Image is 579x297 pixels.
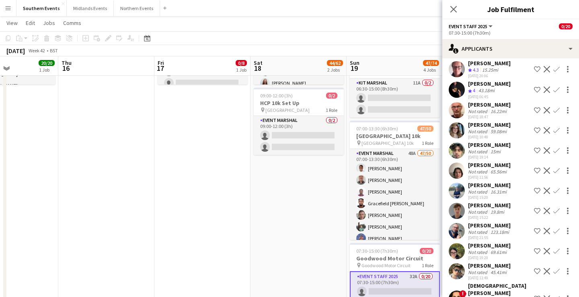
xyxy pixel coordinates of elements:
[559,23,573,29] span: 0/20
[156,64,164,73] span: 17
[468,235,511,240] div: [DATE] 21:55
[420,248,433,254] span: 0/20
[254,116,344,155] app-card-role: Event Marshal0/209:00-12:00 (3h)
[423,60,439,66] span: 47/74
[253,64,263,73] span: 18
[449,30,573,36] div: 07:30-15:00 (7h30m)
[468,242,511,249] div: [PERSON_NAME]
[468,121,511,128] div: [PERSON_NAME]
[442,39,579,58] div: Applicants
[468,181,511,189] div: [PERSON_NAME]
[468,275,511,280] div: [DATE] 11:49
[468,114,511,120] div: [DATE] 18:47
[27,47,47,54] span: Week 42
[67,0,114,16] button: Midlands Events
[468,128,489,134] div: Not rated
[26,19,35,27] span: Edit
[489,269,508,275] div: 45.41mi
[468,134,511,140] div: [DATE] 10:48
[6,47,25,55] div: [DATE]
[40,18,58,28] a: Jobs
[473,67,479,73] span: 4.3
[468,60,511,67] div: [PERSON_NAME]
[473,87,475,93] span: 4
[489,189,508,195] div: 16.31mi
[423,67,439,73] div: 4 Jobs
[422,140,433,146] span: 1 Role
[449,23,487,29] span: Event Staff 2025
[260,93,293,99] span: 09:00-12:00 (3h)
[489,169,508,175] div: 65.56mi
[468,202,511,209] div: [PERSON_NAME]
[3,18,21,28] a: View
[236,67,246,73] div: 1 Job
[468,108,489,114] div: Not rated
[468,222,511,229] div: [PERSON_NAME]
[468,148,489,155] div: Not rated
[350,255,440,262] h3: Goodwood Motor Circuit
[468,80,511,87] div: [PERSON_NAME]
[480,67,500,74] div: 15.25mi
[449,23,494,29] button: Event Staff 2025
[6,19,18,27] span: View
[442,4,579,14] h3: Job Fulfilment
[63,19,81,27] span: Comms
[468,229,489,235] div: Not rated
[468,262,511,269] div: [PERSON_NAME]
[50,47,58,54] div: BST
[468,169,489,175] div: Not rated
[350,59,359,66] span: Sun
[349,64,359,73] span: 19
[468,175,511,180] div: [DATE] 11:56
[489,249,508,255] div: 69.61mi
[468,73,511,78] div: [DATE] 20:06
[114,0,160,16] button: Northern Events
[350,78,440,118] app-card-role: Kit Marshal11A0/206:30-15:00 (8h30m)
[39,67,54,73] div: 1 Job
[326,93,337,99] span: 0/2
[468,155,511,160] div: [DATE] 19:14
[350,132,440,140] h3: [GEOGRAPHIC_DATA] 10k
[468,101,511,108] div: [PERSON_NAME]
[468,249,489,255] div: Not rated
[60,18,84,28] a: Comms
[361,140,414,146] span: [GEOGRAPHIC_DATA] 10k
[60,64,72,73] span: 16
[361,262,411,268] span: Goodwood Motor Circuit
[468,189,489,195] div: Not rated
[254,99,344,107] h3: HCP 10k Set Up
[468,269,489,275] div: Not rated
[327,60,343,66] span: 44/62
[350,43,440,118] app-job-card: 06:30-15:00 (8h30m)0/2RT Kit Assistant - Goodwood Motor Circuit Goodwood Motor Circuit1 RoleKit M...
[489,108,508,114] div: 16.22mi
[468,161,511,169] div: [PERSON_NAME]
[158,59,164,66] span: Fri
[39,60,55,66] span: 20/20
[254,59,263,66] span: Sat
[254,88,344,155] app-job-card: 09:00-12:00 (3h)0/2HCP 10k Set Up [GEOGRAPHIC_DATA]1 RoleEvent Marshal0/209:00-12:00 (3h)
[489,209,506,215] div: 19.8mi
[236,60,247,66] span: 0/8
[468,94,511,99] div: [DATE] 06:45
[350,121,440,240] app-job-card: 07:00-13:30 (6h30m)47/50[GEOGRAPHIC_DATA] 10k [GEOGRAPHIC_DATA] 10k1 RoleEvent Marshal48A47/5007:...
[23,18,38,28] a: Edit
[356,248,398,254] span: 07:30-15:00 (7h30m)
[468,141,511,148] div: [PERSON_NAME]
[43,19,55,27] span: Jobs
[265,107,310,113] span: [GEOGRAPHIC_DATA]
[489,128,508,134] div: 59.08mi
[356,126,398,132] span: 07:00-13:30 (6h30m)
[468,255,511,260] div: [DATE] 19:20
[468,215,511,220] div: [DATE] 15:22
[477,87,496,94] div: 43.18mi
[468,209,489,215] div: Not rated
[489,229,511,235] div: 123.18mi
[327,67,343,73] div: 2 Jobs
[417,126,433,132] span: 47/50
[16,0,67,16] button: Southern Events
[489,148,502,155] div: 15mi
[326,107,337,113] span: 1 Role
